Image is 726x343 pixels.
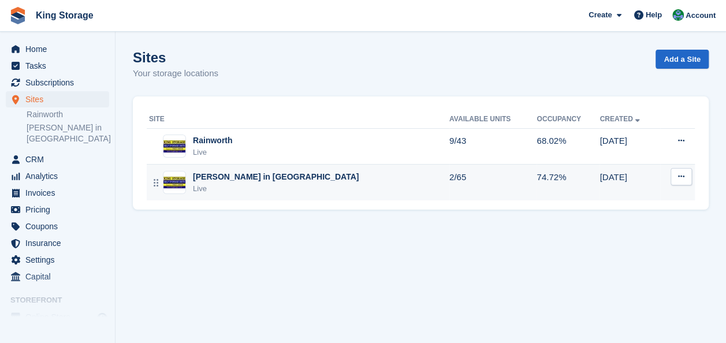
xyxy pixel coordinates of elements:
img: Image of Sutton in Ashfield site [163,177,185,189]
a: menu [6,91,109,107]
span: Tasks [25,58,95,74]
p: Your storage locations [133,67,218,80]
a: Preview store [95,310,109,324]
a: Add a Site [656,50,709,69]
img: stora-icon-8386f47178a22dfd0bd8f6a31ec36ba5ce8667c1dd55bd0f319d3a0aa187defe.svg [9,7,27,24]
td: [DATE] [600,165,660,200]
a: King Storage [31,6,98,25]
a: menu [6,74,109,91]
span: Account [686,10,716,21]
a: menu [6,269,109,285]
div: Rainworth [193,135,232,147]
span: CRM [25,151,95,167]
span: Capital [25,269,95,285]
span: Settings [25,252,95,268]
span: Home [25,41,95,57]
span: Analytics [25,168,95,184]
span: Online Store [25,309,95,325]
a: menu [6,168,109,184]
img: Image of Rainworth site [163,140,185,152]
a: menu [6,252,109,268]
a: menu [6,58,109,74]
a: menu [6,41,109,57]
span: Invoices [25,185,95,201]
img: John King [672,9,684,21]
a: [PERSON_NAME] in [GEOGRAPHIC_DATA] [27,122,109,144]
span: Create [589,9,612,21]
a: menu [6,202,109,218]
span: Coupons [25,218,95,234]
a: Rainworth [27,109,109,120]
td: 74.72% [537,165,600,200]
div: Live [193,183,359,195]
div: [PERSON_NAME] in [GEOGRAPHIC_DATA] [193,171,359,183]
span: Sites [25,91,95,107]
td: [DATE] [600,128,660,165]
a: menu [6,235,109,251]
span: Storefront [10,294,115,306]
a: Created [600,115,642,123]
td: 2/65 [449,165,537,200]
a: menu [6,185,109,201]
span: Help [646,9,662,21]
div: Live [193,147,232,158]
a: menu [6,218,109,234]
th: Available Units [449,110,537,129]
a: menu [6,151,109,167]
a: menu [6,309,109,325]
th: Occupancy [537,110,600,129]
td: 68.02% [537,128,600,165]
h1: Sites [133,50,218,65]
td: 9/43 [449,128,537,165]
th: Site [147,110,449,129]
span: Insurance [25,235,95,251]
span: Pricing [25,202,95,218]
span: Subscriptions [25,74,95,91]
